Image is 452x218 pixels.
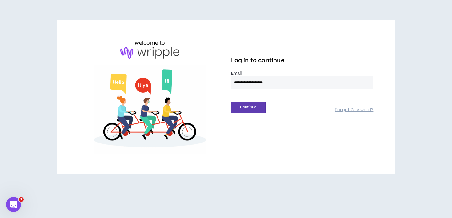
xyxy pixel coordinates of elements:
[6,197,21,212] iframe: Intercom live chat
[120,47,179,59] img: logo-brand.png
[79,65,221,154] img: Welcome to Wripple
[19,197,24,202] span: 1
[135,39,165,47] h6: welcome to
[231,57,285,64] span: Log in to continue
[335,107,373,113] a: Forgot Password?
[231,102,266,113] button: Continue
[231,71,374,76] label: Email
